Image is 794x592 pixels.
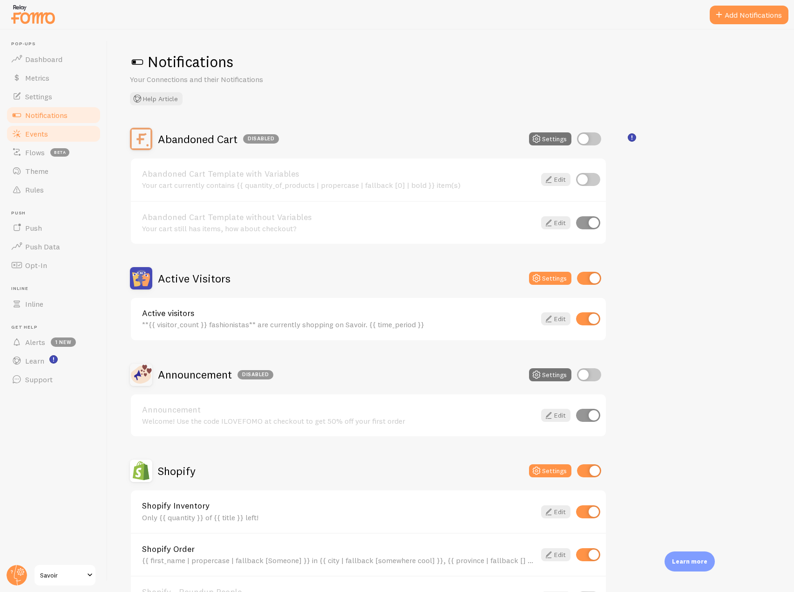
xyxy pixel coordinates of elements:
[25,166,48,176] span: Theme
[130,364,152,386] img: Announcement
[11,210,102,216] span: Push
[665,551,715,571] div: Learn more
[529,272,571,285] button: Settings
[142,417,536,425] div: Welcome! Use the code ILOVEFOMO at checkout to get 50% off your first order
[25,299,43,309] span: Inline
[529,368,571,381] button: Settings
[541,216,570,229] a: Edit
[130,128,152,150] img: Abandoned Cart
[158,132,279,146] h2: Abandoned Cart
[25,92,52,101] span: Settings
[672,557,707,566] p: Learn more
[130,92,183,105] button: Help Article
[6,237,102,256] a: Push Data
[142,213,536,221] a: Abandoned Cart Template without Variables
[541,548,570,561] a: Edit
[130,460,152,482] img: Shopify
[49,355,58,364] svg: <p>Watch New Feature Tutorials!</p>
[6,333,102,351] a: Alerts 1 new
[243,134,279,144] div: Disabled
[25,55,62,64] span: Dashboard
[51,337,76,347] span: 1 new
[25,185,44,194] span: Rules
[142,502,536,510] a: Shopify Inventory
[11,286,102,292] span: Inline
[142,406,536,414] a: Announcement
[10,2,56,26] img: fomo-relay-logo-orange.svg
[25,356,44,365] span: Learn
[34,564,96,586] a: Savoir
[6,351,102,370] a: Learn
[25,223,42,233] span: Push
[6,162,102,180] a: Theme
[529,464,571,477] button: Settings
[25,129,48,138] span: Events
[6,87,102,106] a: Settings
[142,224,536,233] div: Your cart still has items, how about checkout?
[142,181,536,189] div: Your cart currently contains {{ quantity_of_products | propercase | fallback [0] | bold }} item(s)
[158,464,196,478] h2: Shopify
[142,170,536,178] a: Abandoned Cart Template with Variables
[130,74,353,85] p: Your Connections and their Notifications
[142,309,536,317] a: Active visitors
[6,180,102,199] a: Rules
[25,337,45,347] span: Alerts
[6,50,102,69] a: Dashboard
[11,324,102,330] span: Get Help
[6,143,102,162] a: Flows beta
[529,132,571,145] button: Settings
[541,173,570,186] a: Edit
[130,267,152,289] img: Active Visitors
[6,370,102,389] a: Support
[6,256,102,275] a: Opt-In
[25,73,49,83] span: Metrics
[238,370,273,379] div: Disabled
[6,106,102,124] a: Notifications
[25,242,60,251] span: Push Data
[158,271,231,286] h2: Active Visitors
[142,556,536,564] div: {{ first_name | propercase | fallback [Someone] }} in {{ city | fallback [somewhere cool] }}, {{ ...
[6,219,102,237] a: Push
[142,545,536,553] a: Shopify Order
[25,110,68,120] span: Notifications
[541,505,570,518] a: Edit
[11,41,102,47] span: Pop-ups
[6,69,102,87] a: Metrics
[158,367,273,382] h2: Announcement
[628,133,636,142] svg: <p>🛍️ For Shopify Users</p><p>To use the <strong>Abandoned Cart with Variables</strong> template,...
[541,312,570,325] a: Edit
[6,124,102,143] a: Events
[142,320,536,329] div: **{{ visitor_count }} fashionistas** are currently shopping on Savoir. {{ time_period }}
[130,52,772,71] h1: Notifications
[25,261,47,270] span: Opt-In
[142,513,536,522] div: Only {{ quantity }} of {{ title }} left!
[541,409,570,422] a: Edit
[50,148,69,157] span: beta
[40,570,84,581] span: Savoir
[25,375,53,384] span: Support
[6,295,102,313] a: Inline
[25,148,45,157] span: Flows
